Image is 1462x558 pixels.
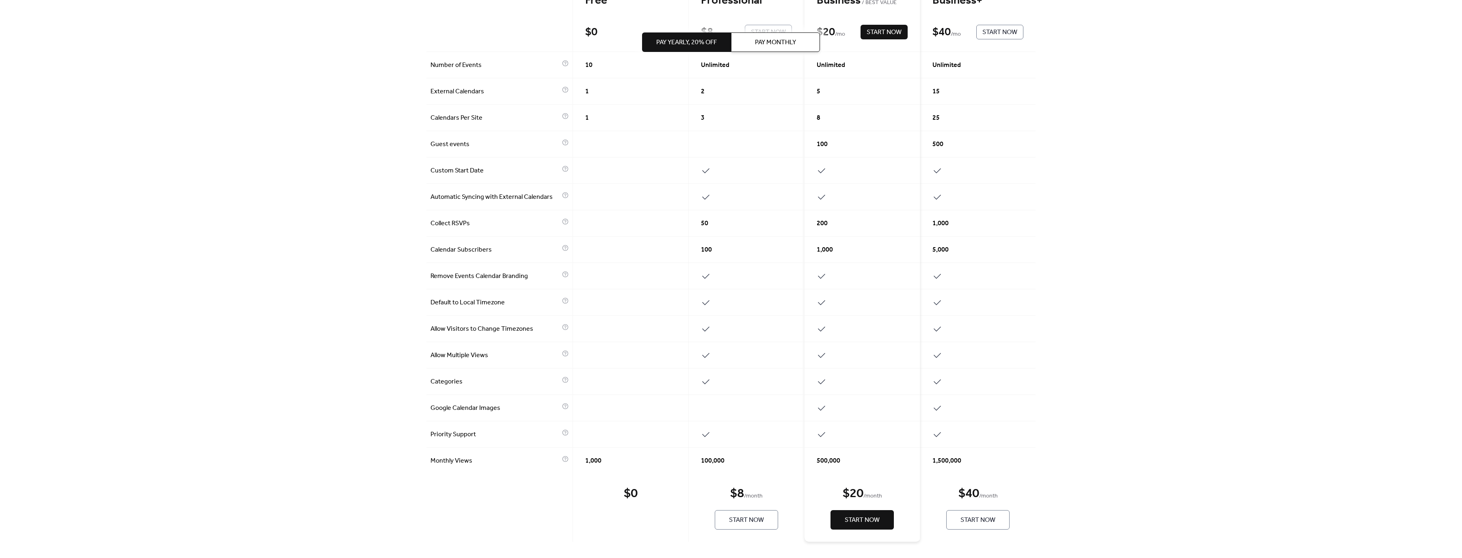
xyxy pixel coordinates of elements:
[845,515,880,525] span: Start Now
[701,219,708,228] span: 50
[430,377,560,387] span: Categories
[817,60,845,70] span: Unlimited
[701,456,725,466] span: 100,000
[976,25,1023,39] button: Start Now
[430,166,560,176] span: Custom Start Date
[946,510,1010,530] button: Start Now
[729,515,764,525] span: Start Now
[430,271,560,281] span: Remove Events Calendar Branding
[932,219,949,228] span: 1,000
[642,32,731,52] button: Pay Yearly, 20% off
[430,245,560,255] span: Calendar Subscribers
[932,87,940,97] span: 15
[951,30,961,39] span: / mo
[430,140,560,149] span: Guest events
[430,60,560,70] span: Number of Events
[863,491,882,501] span: / month
[817,113,820,123] span: 8
[430,324,560,334] span: Allow Visitors to Change Timezones
[817,87,820,97] span: 5
[932,60,961,70] span: Unlimited
[731,32,820,52] button: Pay Monthly
[656,38,717,47] span: Pay Yearly, 20% off
[817,456,840,466] span: 500,000
[932,140,943,149] span: 500
[861,25,908,39] button: Start Now
[715,510,778,530] button: Start Now
[585,25,597,39] div: $ 0
[744,491,763,501] span: / month
[817,25,835,39] div: $ 20
[932,113,940,123] span: 25
[932,245,949,255] span: 5,000
[430,351,560,360] span: Allow Multiple Views
[430,298,560,308] span: Default to Local Timezone
[701,87,705,97] span: 2
[755,38,796,47] span: Pay Monthly
[624,486,638,502] div: $ 0
[960,515,995,525] span: Start Now
[585,113,589,123] span: 1
[932,456,961,466] span: 1,500,000
[701,113,705,123] span: 3
[835,30,845,39] span: / mo
[982,28,1017,37] span: Start Now
[817,245,833,255] span: 1,000
[701,245,712,255] span: 100
[730,486,744,502] div: $ 8
[430,219,560,228] span: Collect RSVPs
[430,456,560,466] span: Monthly Views
[430,87,560,97] span: External Calendars
[867,28,902,37] span: Start Now
[843,486,863,502] div: $ 20
[932,25,951,39] div: $ 40
[585,456,601,466] span: 1,000
[585,87,589,97] span: 1
[830,510,894,530] button: Start Now
[958,486,979,502] div: $ 40
[430,430,560,440] span: Priority Support
[979,491,998,501] span: / month
[817,219,828,228] span: 200
[430,403,560,413] span: Google Calendar Images
[430,192,560,202] span: Automatic Syncing with External Calendars
[585,60,593,70] span: 10
[817,140,828,149] span: 100
[430,113,560,123] span: Calendars Per Site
